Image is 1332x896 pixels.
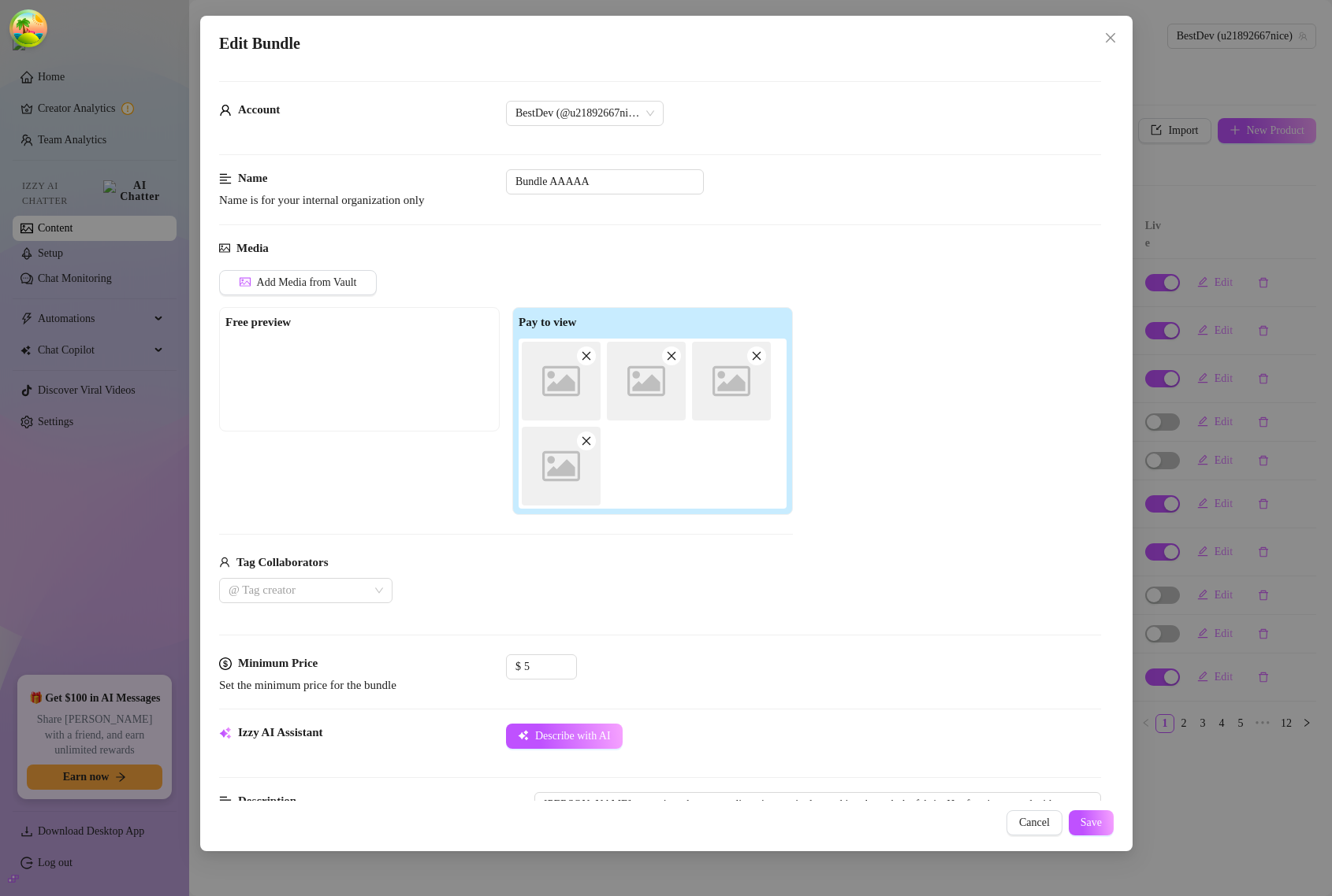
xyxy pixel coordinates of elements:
[581,435,592,446] span: close
[238,657,318,669] strong: Minimum Price
[219,792,232,811] span: align-left
[1080,816,1101,829] span: Save
[515,102,654,125] span: BestDev (@u21892667nice)
[238,726,323,739] strong: Izzy AI Assistant
[219,194,425,206] span: Name is for your internal organization only
[1098,31,1123,44] span: Close
[219,31,300,56] span: Edit Bundle
[225,316,291,328] strong: Free preview
[236,242,269,254] strong: Media
[238,794,296,807] strong: Description
[239,276,250,287] span: picture
[256,276,356,289] span: Add Media from Vault
[1006,810,1062,835] button: Cancel
[535,793,1100,851] textarea: [PERSON_NAME] teases in a sheer green lingerie set, nipples peeking through the fabric. Her face ...
[1104,31,1117,44] span: close
[666,350,677,361] span: close
[219,270,377,295] button: Add Media from Vault
[506,169,704,194] input: Enter a name
[751,350,762,361] span: close
[219,554,230,572] span: user
[238,172,268,184] strong: Name
[219,679,396,691] span: Set the minimum price for the bundle
[219,239,230,258] span: picture
[236,556,329,568] strong: Tag Collaborators
[219,654,232,673] span: dollar
[535,730,611,742] span: Describe with AI
[519,316,576,328] strong: Pay to view
[219,101,232,120] span: user
[13,13,44,44] button: Open Tanstack query devtools
[1018,816,1049,829] span: Cancel
[219,169,232,188] span: align-left
[1098,25,1123,50] button: Close
[1068,810,1113,835] button: Save
[506,724,623,749] button: Describe with AI
[238,103,280,116] strong: Account
[581,350,592,361] span: close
